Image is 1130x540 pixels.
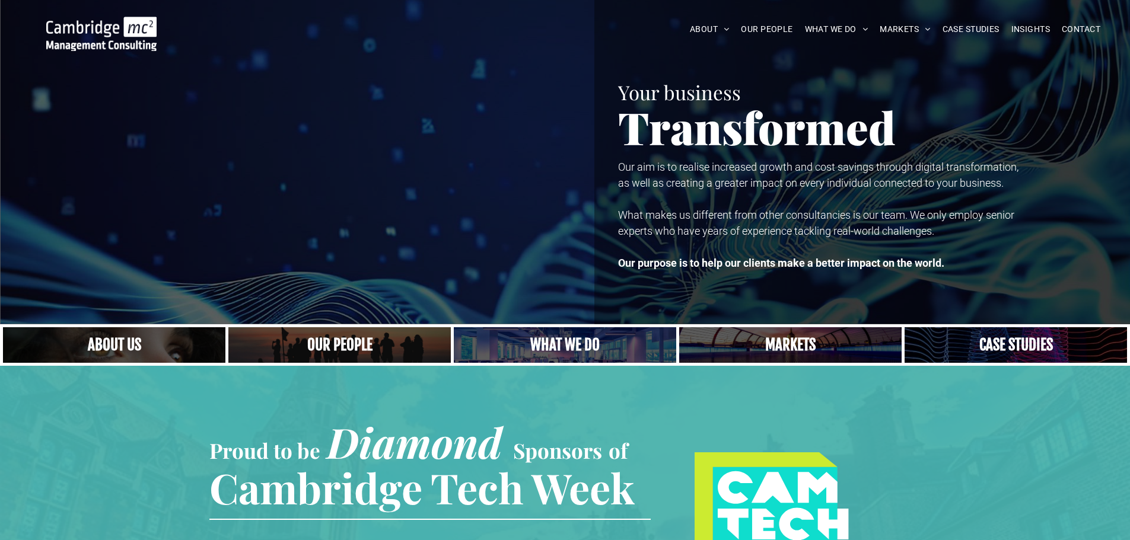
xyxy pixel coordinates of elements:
span: Cambridge Tech Week [209,459,635,515]
a: WHAT WE DO [799,20,874,39]
span: Diamond [327,414,502,469]
a: INSIGHTS [1005,20,1056,39]
span: Transformed [618,97,896,156]
span: What makes us different from other consultancies is our team. We only employ senior experts who h... [618,209,1014,237]
strong: Our purpose is to help our clients make a better impact on the world. [618,257,944,269]
a: MARKETS [874,20,936,39]
a: Close up of woman's face, centered on her eyes [3,327,225,363]
span: of [609,436,628,464]
a: CASE STUDIES [937,20,1005,39]
span: Proud to be [209,436,320,464]
span: Sponsors [513,436,602,464]
span: Our aim is to realise increased growth and cost savings through digital transformation, as well a... [618,161,1018,189]
a: A crowd in silhouette at sunset, on a rise or lookout point [228,327,451,363]
a: CONTACT [1056,20,1106,39]
a: OUR PEOPLE [735,20,798,39]
a: A yoga teacher lifting his whole body off the ground in the peacock pose [454,327,676,363]
span: Your business [618,79,741,105]
img: Go to Homepage [46,17,157,51]
a: ABOUT [684,20,736,39]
